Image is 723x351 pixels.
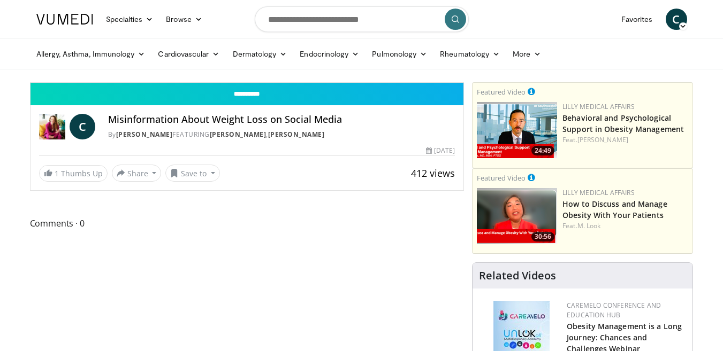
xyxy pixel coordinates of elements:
[159,9,209,30] a: Browse
[108,114,455,126] h4: Misinformation About Weight Loss on Social Media
[477,87,526,97] small: Featured Video
[562,113,684,134] a: Behavioral and Psychological Support in Obesity Management
[268,130,325,139] a: [PERSON_NAME]
[433,43,506,65] a: Rheumatology
[615,9,659,30] a: Favorites
[477,188,557,244] img: c98a6a29-1ea0-4bd5-8cf5-4d1e188984a7.png.150x105_q85_crop-smart_upscale.png
[36,14,93,25] img: VuMedi Logo
[100,9,160,30] a: Specialties
[39,165,108,182] a: 1 Thumbs Up
[55,168,59,178] span: 1
[531,232,554,241] span: 30:56
[366,43,433,65] a: Pulmonology
[477,102,557,158] a: 24:49
[562,102,635,111] a: Lilly Medical Affairs
[426,146,455,155] div: [DATE]
[577,221,601,230] a: M. Look
[477,173,526,183] small: Featured Video
[477,188,557,244] a: 30:56
[255,6,469,32] input: Search topics, interventions
[479,269,556,282] h4: Related Videos
[577,135,628,144] a: [PERSON_NAME]
[562,221,688,231] div: Feat.
[562,188,635,197] a: Lilly Medical Affairs
[70,114,95,139] a: C
[108,130,455,139] div: By FEATURING ,
[562,199,667,220] a: How to Discuss and Manage Obesity With Your Patients
[666,9,687,30] a: C
[39,114,65,139] img: Dr. Carolynn Francavilla
[562,135,688,145] div: Feat.
[531,146,554,155] span: 24:49
[506,43,547,65] a: More
[30,216,465,230] span: Comments 0
[151,43,226,65] a: Cardiovascular
[112,165,162,182] button: Share
[226,43,294,65] a: Dermatology
[477,102,557,158] img: ba3304f6-7838-4e41-9c0f-2e31ebde6754.png.150x105_q85_crop-smart_upscale.png
[293,43,366,65] a: Endocrinology
[210,130,267,139] a: [PERSON_NAME]
[411,167,455,180] span: 412 views
[30,43,152,65] a: Allergy, Asthma, Immunology
[116,130,173,139] a: [PERSON_NAME]
[165,165,220,182] button: Save to
[567,301,661,319] a: CaReMeLO Conference and Education Hub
